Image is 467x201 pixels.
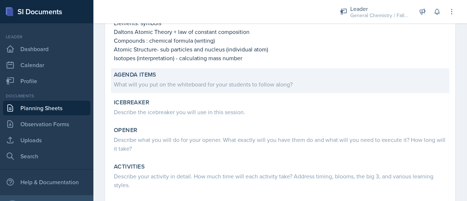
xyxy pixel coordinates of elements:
[114,45,447,54] p: Atomic Structure- sub particles and nucleus (individual atom)
[114,135,447,153] div: Describe what you will do for your opener. What exactly will you have them do and what will you n...
[3,74,90,88] a: Profile
[3,42,90,56] a: Dashboard
[114,99,149,106] label: Icebreaker
[350,12,409,19] div: General Chemistry / Fall 2025
[114,80,447,89] div: What will you put on the whiteboard for your students to follow along?
[3,101,90,115] a: Planning Sheets
[3,149,90,163] a: Search
[3,93,90,99] div: Documents
[3,133,90,147] a: Uploads
[114,27,447,36] p: Daltons Atomic Theory + law of constant composition
[3,117,90,131] a: Observation Forms
[114,172,447,189] div: Describe your activity in detail. How much time will each activity take? Address timing, blooms, ...
[114,127,137,134] label: Opener
[114,36,447,45] p: Compounds : chemical formula (writing)
[114,163,145,170] label: Activities
[114,54,447,62] p: Isotopes (interpretation) - calculating mass number
[3,34,90,40] div: Leader
[114,108,447,116] div: Describe the icebreaker you will use in this session.
[114,71,157,78] label: Agenda items
[3,58,90,72] a: Calendar
[3,175,90,189] div: Help & Documentation
[350,4,409,13] div: Leader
